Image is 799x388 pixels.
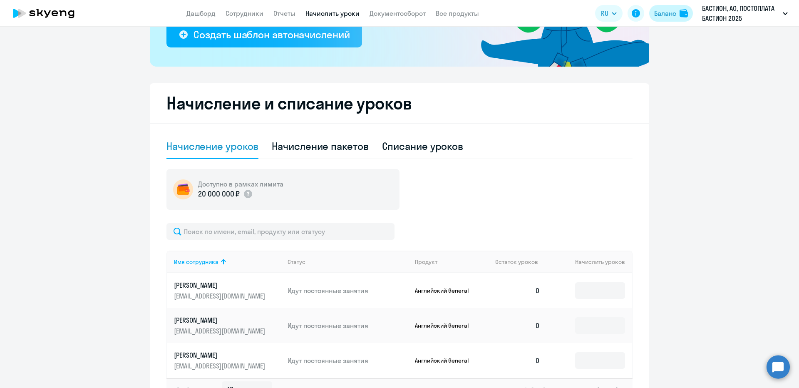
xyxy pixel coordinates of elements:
[698,3,792,23] button: БАСТИОН, АО, ПОСТОПЛАТА БАСТИОН 2025
[547,251,632,273] th: Начислить уроков
[415,258,489,266] div: Продукт
[166,139,258,153] div: Начисление уроков
[382,139,464,153] div: Списание уроков
[436,9,479,17] a: Все продукты
[288,321,408,330] p: Идут постоянные занятия
[273,9,295,17] a: Отчеты
[702,3,779,23] p: БАСТИОН, АО, ПОСТОПЛАТА БАСТИОН 2025
[174,291,267,301] p: [EMAIL_ADDRESS][DOMAIN_NAME]
[489,343,547,378] td: 0
[654,8,676,18] div: Баланс
[174,281,267,290] p: [PERSON_NAME]
[174,361,267,371] p: [EMAIL_ADDRESS][DOMAIN_NAME]
[174,316,267,325] p: [PERSON_NAME]
[173,179,193,199] img: wallet-circle.png
[198,179,283,189] h5: Доступно в рамках лимита
[166,223,395,240] input: Поиск по имени, email, продукту или статусу
[288,258,408,266] div: Статус
[489,308,547,343] td: 0
[174,258,218,266] div: Имя сотрудника
[288,286,408,295] p: Идут постоянные занятия
[649,5,693,22] button: Балансbalance
[415,322,477,329] p: Английский General
[174,326,267,336] p: [EMAIL_ADDRESS][DOMAIN_NAME]
[415,287,477,294] p: Английский General
[272,139,368,153] div: Начисление пакетов
[174,281,281,301] a: [PERSON_NAME][EMAIL_ADDRESS][DOMAIN_NAME]
[166,22,362,47] button: Создать шаблон автоначислений
[174,258,281,266] div: Имя сотрудника
[186,9,216,17] a: Дашборд
[495,258,547,266] div: Остаток уроков
[174,351,281,371] a: [PERSON_NAME][EMAIL_ADDRESS][DOMAIN_NAME]
[595,5,623,22] button: RU
[415,258,437,266] div: Продукт
[288,258,305,266] div: Статус
[288,356,408,365] p: Идут постоянные занятия
[495,258,538,266] span: Остаток уроков
[194,28,350,41] div: Создать шаблон автоначислений
[226,9,263,17] a: Сотрудники
[415,357,477,364] p: Английский General
[198,189,240,199] p: 20 000 000 ₽
[680,9,688,17] img: balance
[174,351,267,360] p: [PERSON_NAME]
[174,316,281,336] a: [PERSON_NAME][EMAIL_ADDRESS][DOMAIN_NAME]
[489,273,547,308] td: 0
[166,93,633,113] h2: Начисление и списание уроков
[601,8,608,18] span: RU
[305,9,360,17] a: Начислить уроки
[370,9,426,17] a: Документооборот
